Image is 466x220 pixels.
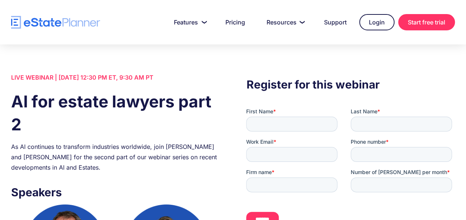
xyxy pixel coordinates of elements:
a: home [11,16,100,29]
div: LIVE WEBINAR | [DATE] 12:30 PM ET, 9:30 AM PT [11,72,220,83]
a: Login [359,14,394,30]
a: Resources [258,15,311,30]
h3: Speakers [11,184,220,201]
a: Support [315,15,356,30]
h1: AI for estate lawyers part 2 [11,90,220,136]
a: Pricing [217,15,254,30]
a: Features [165,15,213,30]
h3: Register for this webinar [246,76,455,93]
div: As AI continues to transform industries worldwide, join [PERSON_NAME] and [PERSON_NAME] for the s... [11,141,220,173]
a: Start free trial [398,14,455,30]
